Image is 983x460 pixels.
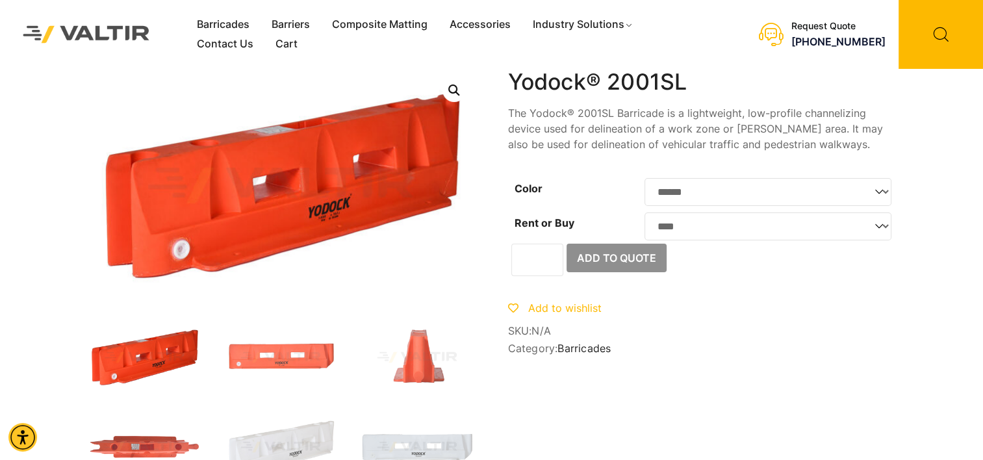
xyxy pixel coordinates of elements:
a: Cart [264,34,309,54]
a: Industry Solutions [522,15,645,34]
img: A bright orange traffic barrier viewed from the front, featuring a flat base and a vertical cente... [359,322,476,392]
label: Color [515,182,543,195]
input: Product quantity [511,244,563,276]
span: SKU: [508,325,898,337]
a: Composite Matting [321,15,439,34]
div: Request Quote [791,21,886,32]
a: Barricades [186,15,261,34]
span: Add to wishlist [528,301,602,314]
span: N/A [531,324,551,337]
p: The Yodock® 2001SL Barricade is a lightweight, low-profile channelizing device used for delineati... [508,105,898,152]
label: Rent or Buy [515,216,574,229]
a: Accessories [439,15,522,34]
a: Barriers [261,15,321,34]
h1: Yodock® 2001SL [508,69,898,96]
a: Open this option [442,79,466,102]
img: An orange plastic dock bumper with two rectangular cutouts and a logo, designed for marine or ind... [222,322,339,392]
div: Accessibility Menu [8,423,37,452]
a: Barricades [557,342,611,355]
a: call (888) 496-3625 [791,35,886,48]
img: Valtir Rentals [10,12,163,56]
a: Contact Us [186,34,264,54]
button: Add to Quote [567,244,667,272]
img: 2001SL_Org_3Q.jpg [86,322,203,392]
span: Category: [508,342,898,355]
a: Add to wishlist [508,301,602,314]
